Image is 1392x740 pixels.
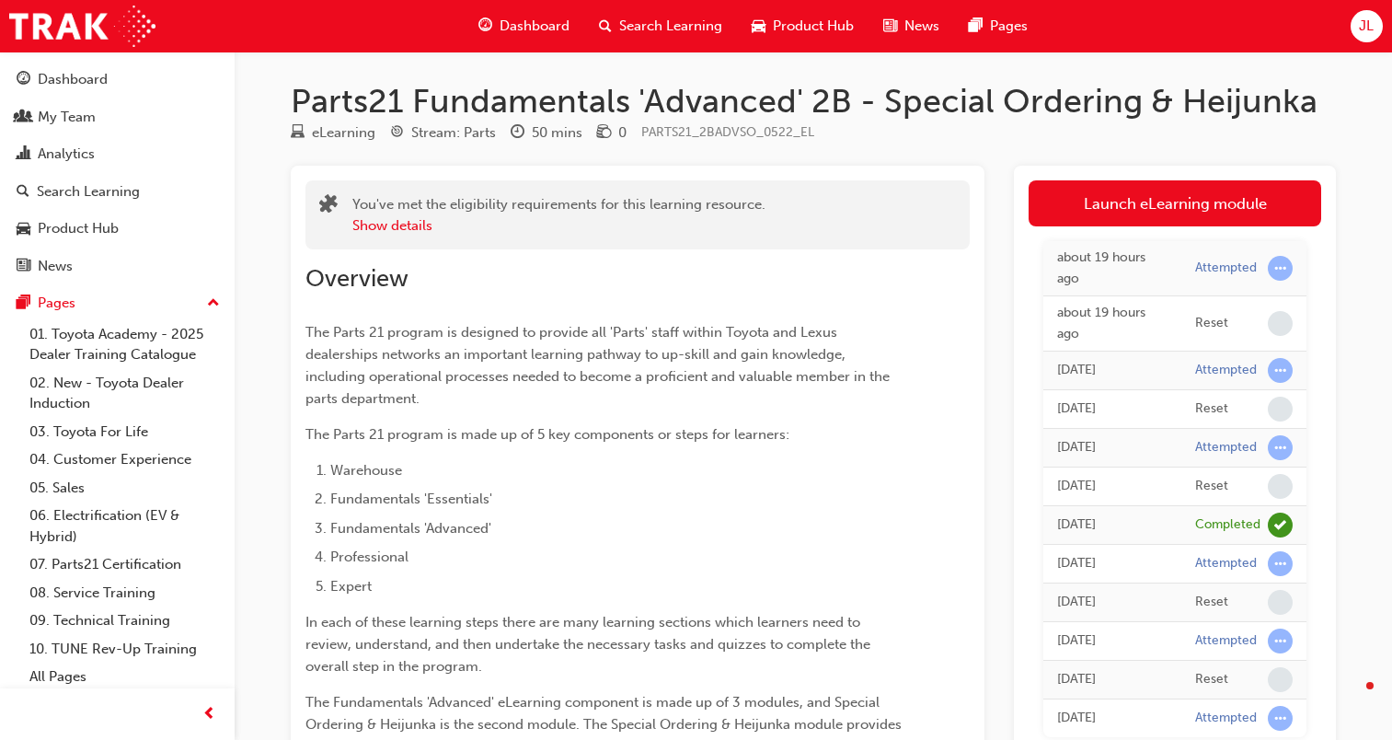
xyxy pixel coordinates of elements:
[7,100,227,134] a: My Team
[752,15,765,38] span: car-icon
[737,7,869,45] a: car-iconProduct Hub
[1329,677,1374,722] iframe: Intercom live chat
[38,144,95,165] div: Analytics
[38,69,108,90] div: Dashboard
[1268,256,1293,281] span: learningRecordVerb_ATTEMPT-icon
[1195,555,1257,572] div: Attempted
[1195,632,1257,650] div: Attempted
[22,635,227,664] a: 10. TUNE Rev-Up Training
[22,663,227,691] a: All Pages
[618,122,627,144] div: 0
[1057,708,1168,729] div: Tue Oct 29 2024 15:53:36 GMT+1100 (Australian Eastern Daylight Time)
[1268,474,1293,499] span: learningRecordVerb_NONE-icon
[990,16,1028,37] span: Pages
[390,125,404,142] span: target-icon
[7,59,227,286] button: DashboardMy TeamAnalyticsSearch LearningProduct HubNews
[464,7,584,45] a: guage-iconDashboard
[17,110,30,126] span: people-icon
[330,491,492,507] span: Fundamentals 'Essentials'
[352,194,765,236] div: You've met the eligibility requirements for this learning resource.
[330,520,491,537] span: Fundamentals 'Advanced'
[1195,478,1228,495] div: Reset
[869,7,954,45] a: news-iconNews
[1351,10,1383,42] button: JL
[1057,669,1168,690] div: Thu Oct 31 2024 15:50:17 GMT+1100 (Australian Eastern Daylight Time)
[641,124,814,140] span: Learning resource code
[1195,260,1257,277] div: Attempted
[883,15,897,38] span: news-icon
[17,221,30,237] span: car-icon
[1057,303,1168,344] div: Tue Sep 23 2025 14:05:45 GMT+1000 (Australian Eastern Standard Time)
[22,579,227,607] a: 08. Service Training
[1195,362,1257,379] div: Attempted
[22,607,227,635] a: 09. Technical Training
[1359,16,1374,37] span: JL
[511,125,524,142] span: clock-icon
[1268,358,1293,383] span: learningRecordVerb_ATTEMPT-icon
[1268,311,1293,336] span: learningRecordVerb_NONE-icon
[22,369,227,418] a: 02. New - Toyota Dealer Induction
[532,122,582,144] div: 50 mins
[319,196,338,217] span: puzzle-icon
[1029,180,1321,226] a: Launch eLearning module
[1268,513,1293,538] span: learningRecordVerb_COMPLETE-icon
[1195,710,1257,727] div: Attempted
[1195,400,1228,418] div: Reset
[411,122,496,144] div: Stream: Parts
[7,63,227,97] a: Dashboard
[9,6,155,47] img: Trak
[330,549,408,565] span: Professional
[7,137,227,171] a: Analytics
[38,293,75,314] div: Pages
[599,15,612,38] span: search-icon
[17,184,29,201] span: search-icon
[305,614,874,675] span: In each of these learning steps there are many learning sections which learners need to review, u...
[7,286,227,320] button: Pages
[500,16,569,37] span: Dashboard
[202,703,216,726] span: prev-icon
[22,320,227,369] a: 01. Toyota Academy - 2025 Dealer Training Catalogue
[22,418,227,446] a: 03. Toyota For Life
[305,324,893,407] span: The Parts 21 program is designed to provide all 'Parts' staff within Toyota and Lexus dealerships...
[1195,516,1260,534] div: Completed
[1057,553,1168,574] div: Wed Nov 06 2024 16:07:01 GMT+1100 (Australian Eastern Daylight Time)
[773,16,854,37] span: Product Hub
[291,125,305,142] span: learningResourceType_ELEARNING-icon
[22,550,227,579] a: 07. Parts21 Certification
[22,445,227,474] a: 04. Customer Experience
[619,16,722,37] span: Search Learning
[17,72,30,88] span: guage-icon
[1057,476,1168,497] div: Thu Nov 07 2024 09:06:53 GMT+1100 (Australian Eastern Daylight Time)
[904,16,939,37] span: News
[1268,551,1293,576] span: learningRecordVerb_ATTEMPT-icon
[954,7,1042,45] a: pages-iconPages
[38,256,73,277] div: News
[1195,671,1228,688] div: Reset
[1057,515,1168,536] div: Thu Nov 07 2024 09:06:22 GMT+1100 (Australian Eastern Daylight Time)
[597,125,611,142] span: money-icon
[1057,437,1168,458] div: Thu Nov 07 2024 09:06:54 GMT+1100 (Australian Eastern Daylight Time)
[1057,592,1168,613] div: Wed Nov 06 2024 16:07:00 GMT+1100 (Australian Eastern Daylight Time)
[305,426,789,443] span: The Parts 21 program is made up of 5 key components or steps for learners:
[390,121,496,145] div: Stream
[1195,439,1257,457] div: Attempted
[37,181,140,202] div: Search Learning
[478,15,492,38] span: guage-icon
[1268,629,1293,653] span: learningRecordVerb_ATTEMPT-icon
[291,81,1336,121] h1: Parts21 Fundamentals 'Advanced' 2B - Special Ordering & Heijunka
[330,578,372,595] span: Expert
[1195,594,1228,611] div: Reset
[1268,667,1293,692] span: learningRecordVerb_NONE-icon
[38,107,96,128] div: My Team
[312,122,375,144] div: eLearning
[584,7,737,45] a: search-iconSearch Learning
[7,175,227,209] a: Search Learning
[352,215,432,237] button: Show details
[969,15,983,38] span: pages-icon
[17,146,30,163] span: chart-icon
[1268,435,1293,460] span: learningRecordVerb_ATTEMPT-icon
[7,249,227,283] a: News
[1057,360,1168,381] div: Sat Sep 20 2025 16:46:32 GMT+1000 (Australian Eastern Standard Time)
